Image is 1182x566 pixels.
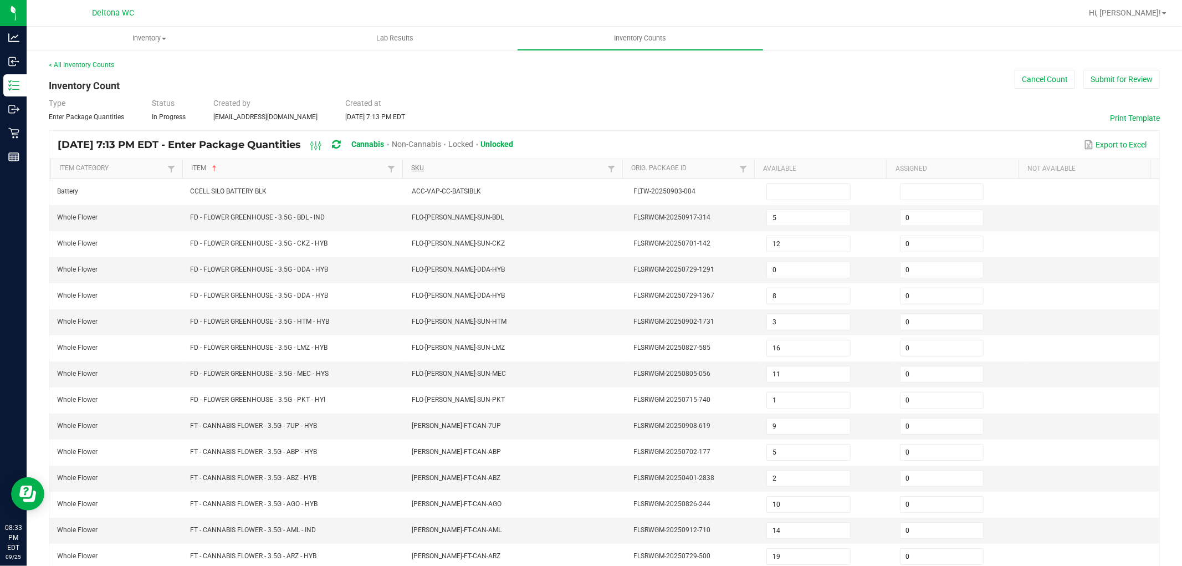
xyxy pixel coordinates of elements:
a: Filter [605,162,618,176]
a: Filter [165,162,178,176]
span: [PERSON_NAME]-FT-CAN-7UP [412,422,501,430]
span: Locked [448,140,473,149]
span: [PERSON_NAME]-FT-CAN-ARZ [412,552,500,560]
span: Whole Flower [57,396,98,404]
span: Deltona WC [92,8,134,18]
span: FLO-[PERSON_NAME]-SUN-HTM [412,318,506,325]
span: FLSRWGM-20250715-740 [633,396,710,404]
span: Created by [213,99,250,108]
span: FLSRWGM-20250701-142 [633,239,710,247]
p: 09/25 [5,553,22,561]
span: FLO-[PERSON_NAME]-SUN-CKZ [412,239,505,247]
span: Battery [57,187,78,195]
span: FT - CANNABIS FLOWER - 3.5G - ABP - HYB [190,448,317,456]
span: Whole Flower [57,318,98,325]
span: Cannabis [351,140,385,149]
inline-svg: Analytics [8,32,19,43]
span: [EMAIL_ADDRESS][DOMAIN_NAME] [213,113,318,121]
span: Non-Cannabis [392,140,441,149]
span: FLSRWGM-20250729-500 [633,552,710,560]
inline-svg: Outbound [8,104,19,115]
span: FLSRWGM-20250702-177 [633,448,710,456]
th: Available [754,159,886,179]
a: < All Inventory Counts [49,61,114,69]
span: [DATE] 7:13 PM EDT [345,113,405,121]
inline-svg: Reports [8,151,19,162]
span: In Progress [152,113,186,121]
a: Filter [385,162,398,176]
span: FLSRWGM-20250908-619 [633,422,710,430]
span: FD - FLOWER GREENHOUSE - 3.5G - DDA - HYB [190,292,328,299]
a: Item CategorySortable [59,164,165,173]
span: Created at [345,99,381,108]
span: Whole Flower [57,500,98,508]
span: Status [152,99,175,108]
span: FD - FLOWER GREENHOUSE - 3.5G - CKZ - HYB [190,239,328,247]
span: Hi, [PERSON_NAME]! [1089,8,1161,17]
div: [DATE] 7:13 PM EDT - Enter Package Quantities [58,135,522,155]
span: Type [49,99,65,108]
button: Submit for Review [1083,70,1160,89]
span: Whole Flower [57,526,98,534]
p: 08:33 PM EDT [5,523,22,553]
span: Enter Package Quantities [49,113,124,121]
span: Inventory [27,33,272,43]
span: [PERSON_NAME]-FT-CAN-AML [412,526,502,534]
span: Whole Flower [57,344,98,351]
span: Whole Flower [57,213,98,221]
a: Inventory [27,27,272,50]
span: Whole Flower [57,370,98,378]
span: FLO-[PERSON_NAME]-DDA-HYB [412,266,505,273]
span: Inventory Count [49,80,120,91]
iframe: Resource center [11,477,44,511]
span: FLSRWGM-20250917-314 [633,213,710,221]
span: FLSRWGM-20250902-1731 [633,318,714,325]
span: FLSRWGM-20250826-244 [633,500,710,508]
span: FD - FLOWER GREENHOUSE - 3.5G - MEC - HYS [190,370,329,378]
span: FLSRWGM-20250827-585 [633,344,710,351]
span: FLSRWGM-20250729-1291 [633,266,714,273]
span: FLSRWGM-20250729-1367 [633,292,714,299]
a: SKUSortable [411,164,604,173]
span: Whole Flower [57,474,98,482]
a: Inventory Counts [518,27,763,50]
span: FLTW-20250903-004 [633,187,695,195]
span: FT - CANNABIS FLOWER - 3.5G - AGO - HYB [190,500,318,508]
span: FLO-[PERSON_NAME]-SUN-BDL [412,213,504,221]
span: FD - FLOWER GREENHOUSE - 3.5G - DDA - HYB [190,266,328,273]
button: Export to Excel [1081,135,1150,154]
a: Filter [736,162,750,176]
span: FT - CANNABIS FLOWER - 3.5G - 7UP - HYB [190,422,317,430]
span: Whole Flower [57,422,98,430]
th: Assigned [886,159,1018,179]
span: FLSRWGM-20250912-710 [633,526,710,534]
span: FD - FLOWER GREENHOUSE - 3.5G - BDL - IND [190,213,325,221]
span: Unlocked [481,140,514,149]
span: Whole Flower [57,292,98,299]
span: FT - CANNABIS FLOWER - 3.5G - ARZ - HYB [190,552,316,560]
span: Whole Flower [57,448,98,456]
span: FLO-[PERSON_NAME]-SUN-PKT [412,396,505,404]
span: [PERSON_NAME]-FT-CAN-ABP [412,448,501,456]
span: FD - FLOWER GREENHOUSE - 3.5G - LMZ - HYB [190,344,328,351]
inline-svg: Inventory [8,80,19,91]
span: CCELL SILO BATTERY BLK [190,187,267,195]
span: Whole Flower [57,552,98,560]
span: [PERSON_NAME]-FT-CAN-AGO [412,500,502,508]
a: Lab Results [272,27,518,50]
span: FD - FLOWER GREENHOUSE - 3.5G - PKT - HYI [190,396,325,404]
span: FT - CANNABIS FLOWER - 3.5G - AML - IND [190,526,316,534]
span: [PERSON_NAME]-FT-CAN-ABZ [412,474,500,482]
span: FD - FLOWER GREENHOUSE - 3.5G - HTM - HYB [190,318,329,325]
button: Cancel Count [1015,70,1075,89]
span: Lab Results [361,33,428,43]
span: FLO-[PERSON_NAME]-DDA-HYB [412,292,505,299]
span: FT - CANNABIS FLOWER - 3.5G - ABZ - HYB [190,474,316,482]
span: FLO-[PERSON_NAME]-SUN-MEC [412,370,506,378]
span: Sortable [210,164,219,173]
span: FLSRWGM-20250805-056 [633,370,710,378]
span: FLO-[PERSON_NAME]-SUN-LMZ [412,344,505,351]
a: ItemSortable [191,164,384,173]
inline-svg: Retail [8,128,19,139]
a: Orig. Package IdSortable [631,164,736,173]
